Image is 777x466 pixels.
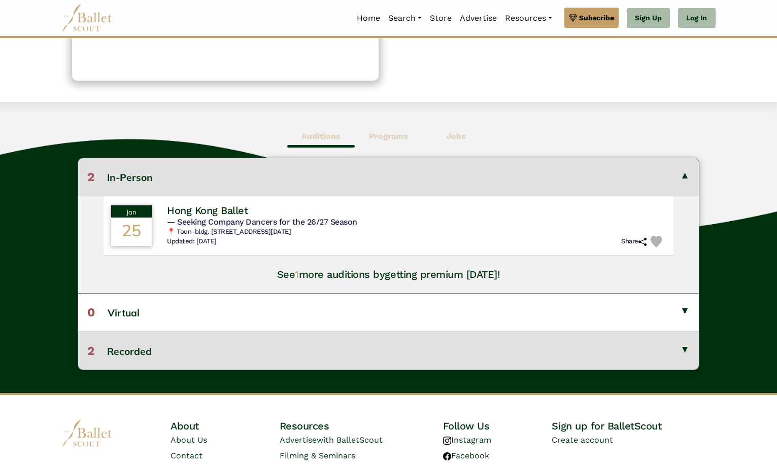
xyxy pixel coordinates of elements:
[569,12,577,23] img: gem.svg
[62,419,113,447] img: logo
[353,8,384,29] a: Home
[579,12,614,23] span: Subscribe
[280,451,355,460] a: Filming & Seminars
[167,204,248,217] h4: Hong Kong Ballet
[301,131,341,141] b: Auditions
[443,437,451,445] img: instagram logo
[443,452,451,460] img: facebook logo
[78,293,699,331] button: 0Virtual
[564,8,619,28] a: Subscribe
[167,228,666,236] h6: 📍 Toun-bldg. [STREET_ADDRESS][DATE]
[369,131,408,141] b: Programs
[167,217,357,227] span: — Seeking Company Dancers for the 26/27 Season
[87,344,94,358] span: 2
[167,237,217,246] h6: Updated: [DATE]
[443,419,552,433] h4: Follow Us
[78,332,699,370] button: 2Recorded
[111,205,152,218] div: Jan
[384,8,426,29] a: Search
[317,435,383,445] span: with BalletScout
[277,268,500,281] h4: See more auditions by
[552,419,715,433] h4: Sign up for BalletScout
[443,451,489,460] a: Facebook
[280,419,443,433] h4: Resources
[78,158,699,196] button: 2In-Person
[621,237,647,246] h6: Share
[443,435,491,445] a: Instagram
[171,451,202,460] a: Contact
[111,218,152,246] div: 25
[446,131,466,141] b: Jobs
[295,268,299,280] span: 1
[426,8,456,29] a: Store
[87,170,94,184] span: 2
[385,268,500,280] a: getting premium [DATE]!
[171,435,207,445] a: About Us
[552,435,613,445] a: Create account
[627,8,670,28] a: Sign Up
[501,8,556,29] a: Resources
[456,8,501,29] a: Advertise
[171,419,280,433] h4: About
[87,305,95,319] span: 0
[678,8,715,28] a: Log In
[280,435,383,445] a: Advertisewith BalletScout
